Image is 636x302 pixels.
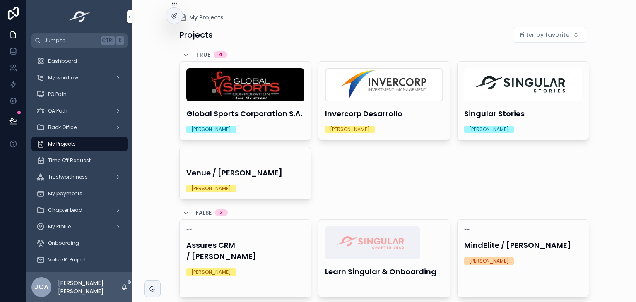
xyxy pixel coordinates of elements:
a: Onboarding [31,236,128,251]
a: My payments [31,186,128,201]
span: QA Path [48,108,67,114]
span: My Projects [48,141,76,147]
h4: Learn Singular & Onboarding [325,266,443,277]
span: K [117,37,123,44]
a: Dashboard [31,54,128,69]
p: [PERSON_NAME] [PERSON_NAME] [58,279,121,295]
div: 4 [219,51,222,58]
span: My payments [48,190,82,197]
a: cropimage9134.webpGlobal Sports Corporation S.A.[PERSON_NAME] [179,61,312,140]
img: App logo [67,10,93,23]
img: SStories.png [464,68,582,101]
h4: Global Sports Corporation S.A. [186,108,305,119]
a: My workflow [31,70,128,85]
span: Time Off Request [48,157,91,164]
span: FALSE [196,209,212,217]
img: invercorp.png [325,68,443,101]
span: Back Office [48,124,77,131]
span: Onboarding [48,240,79,247]
span: Trustworthiness [48,174,88,180]
span: My Projects [189,13,224,22]
a: QA Path [31,103,128,118]
div: 3 [220,209,223,216]
a: Time Off Request [31,153,128,168]
span: Chapter Lead [48,207,82,213]
h1: Projects [179,29,213,41]
h4: MindElite / [PERSON_NAME] [464,240,583,251]
a: PO Path [31,87,128,102]
a: SStories.pngSingular Stories[PERSON_NAME] [457,61,590,140]
a: Value R. Project [31,252,128,267]
img: cropimage9134.webp [186,68,305,101]
a: Trustworthiness [31,170,128,185]
span: Value R. Project [48,256,86,263]
a: My Profile [31,219,128,234]
button: Select Button [513,27,586,43]
img: Singular-Chapter-Lead.png [325,226,420,259]
a: invercorp.pngInvercorp Desarrollo[PERSON_NAME] [318,61,450,140]
h4: Singular Stories [464,108,583,119]
span: My Profile [48,223,71,230]
a: Back Office [31,120,128,135]
span: JCA [34,282,48,292]
span: PO Path [48,91,67,98]
span: -- [186,226,192,233]
a: Singular-Chapter-Lead.pngLearn Singular & Onboarding-- [318,219,450,297]
span: Jump to... [44,37,98,44]
a: --Assures CRM / [PERSON_NAME][PERSON_NAME] [179,219,312,297]
span: Ctrl [101,36,115,45]
span: My workflow [48,74,78,81]
div: [PERSON_NAME] [469,126,509,133]
h4: Invercorp Desarrollo [325,108,443,119]
a: My Projects [31,137,128,151]
div: [PERSON_NAME] [191,185,231,192]
a: Chapter Lead [31,203,128,218]
span: -- [464,226,470,233]
button: Jump to...CtrlK [31,33,128,48]
a: --Venue / [PERSON_NAME][PERSON_NAME] [179,147,312,199]
div: [PERSON_NAME] [330,126,370,133]
span: -- [325,284,331,290]
div: scrollable content [26,48,132,272]
span: Filter by favorite [520,31,569,39]
span: Dashboard [48,58,77,65]
div: [PERSON_NAME] [469,257,509,265]
h4: Assures CRM / [PERSON_NAME] [186,240,305,262]
span: -- [186,154,192,161]
div: [PERSON_NAME] [191,126,231,133]
div: [PERSON_NAME] [191,268,231,276]
a: --MindElite / [PERSON_NAME][PERSON_NAME] [457,219,590,297]
span: TRUE [196,50,210,59]
a: My Projects [179,13,224,22]
h4: Venue / [PERSON_NAME] [186,167,305,178]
